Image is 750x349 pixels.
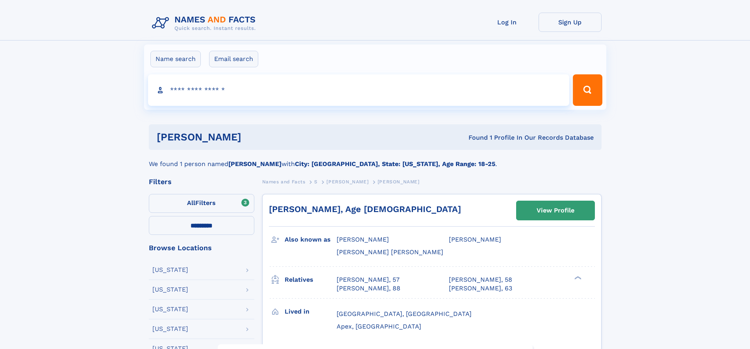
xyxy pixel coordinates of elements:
[152,306,188,312] div: [US_STATE]
[337,310,472,318] span: [GEOGRAPHIC_DATA], [GEOGRAPHIC_DATA]
[537,201,574,220] div: View Profile
[295,160,495,168] b: City: [GEOGRAPHIC_DATA], State: [US_STATE], Age Range: 18-25
[149,178,254,185] div: Filters
[573,74,602,106] button: Search Button
[337,248,443,256] span: [PERSON_NAME] [PERSON_NAME]
[149,194,254,213] label: Filters
[262,177,306,187] a: Names and Facts
[269,204,461,214] a: [PERSON_NAME], Age [DEMOGRAPHIC_DATA]
[337,323,421,330] span: Apex, [GEOGRAPHIC_DATA]
[152,286,188,293] div: [US_STATE]
[517,201,594,220] a: View Profile
[285,273,337,286] h3: Relatives
[449,284,512,293] a: [PERSON_NAME], 63
[150,51,201,67] label: Name search
[449,236,501,243] span: [PERSON_NAME]
[152,326,188,332] div: [US_STATE]
[355,133,594,142] div: Found 1 Profile In Our Records Database
[209,51,258,67] label: Email search
[572,275,582,280] div: ❯
[539,13,602,32] a: Sign Up
[314,177,318,187] a: S
[157,132,355,142] h1: [PERSON_NAME]
[314,179,318,185] span: S
[149,150,602,169] div: We found 1 person named with .
[149,244,254,251] div: Browse Locations
[337,236,389,243] span: [PERSON_NAME]
[148,74,570,106] input: search input
[337,275,400,284] a: [PERSON_NAME], 57
[228,160,281,168] b: [PERSON_NAME]
[285,305,337,318] h3: Lived in
[326,179,369,185] span: [PERSON_NAME]
[326,177,369,187] a: [PERSON_NAME]
[378,179,420,185] span: [PERSON_NAME]
[476,13,539,32] a: Log In
[149,13,262,34] img: Logo Names and Facts
[449,275,512,284] a: [PERSON_NAME], 58
[187,199,195,207] span: All
[337,284,400,293] a: [PERSON_NAME], 88
[285,233,337,246] h3: Also known as
[152,267,188,273] div: [US_STATE]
